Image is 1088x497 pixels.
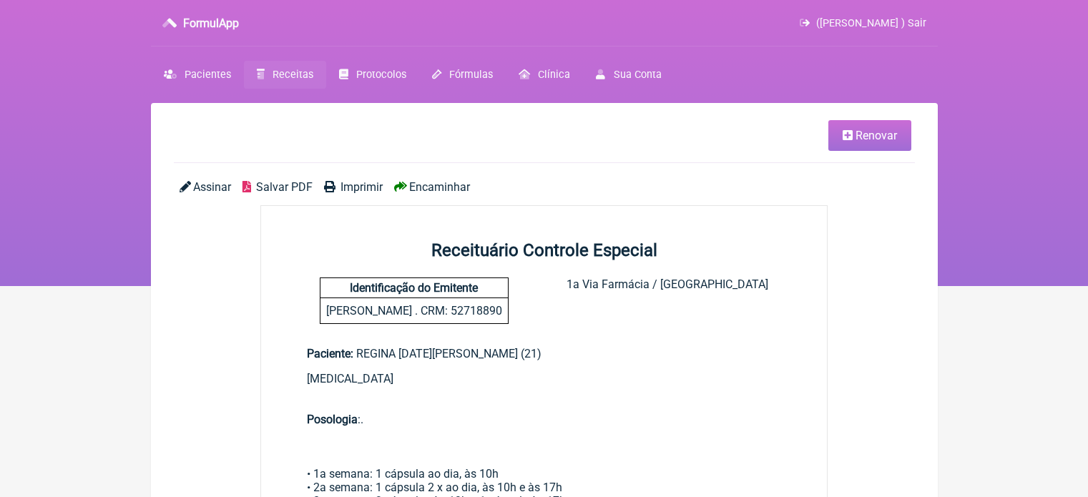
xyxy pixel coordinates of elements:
a: Renovar [828,120,911,151]
a: Fórmulas [419,61,506,89]
div: [MEDICAL_DATA] [307,372,782,413]
p: [PERSON_NAME] . CRM: 52718890 [320,298,508,323]
span: Protocolos [356,69,406,81]
span: Imprimir [340,180,383,194]
span: Paciente: [307,347,353,360]
span: Salvar PDF [256,180,313,194]
a: Receitas [244,61,326,89]
a: Imprimir [324,180,383,194]
span: Clínica [538,69,570,81]
a: Protocolos [326,61,419,89]
span: ([PERSON_NAME] ) Sair [816,17,926,29]
a: Pacientes [151,61,244,89]
h3: FormulApp [183,16,239,30]
span: Pacientes [185,69,231,81]
a: Salvar PDF [242,180,313,194]
a: Encaminhar [394,180,470,194]
h2: Receituário Controle Especial [261,240,828,260]
a: Sua Conta [583,61,674,89]
span: Fórmulas [449,69,493,81]
span: Assinar [193,180,231,194]
a: Clínica [506,61,583,89]
span: Encaminhar [409,180,470,194]
div: 1a Via Farmácia / [GEOGRAPHIC_DATA] [567,277,768,324]
a: ([PERSON_NAME] ) Sair [800,17,926,29]
div: REGINA [DATE][PERSON_NAME] (21) [307,347,782,360]
a: Assinar [180,180,231,194]
span: Receitas [273,69,313,81]
span: Sua Conta [614,69,662,81]
h4: Identificação do Emitente [320,278,508,298]
span: Renovar [856,129,897,142]
strong: Posologia [307,413,358,426]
